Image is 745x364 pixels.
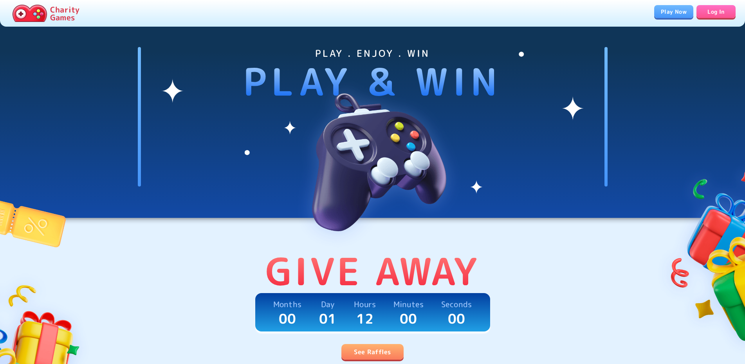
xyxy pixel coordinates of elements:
img: Charity.Games [13,5,47,22]
img: hero-image [275,60,471,255]
a: See Raffles [341,344,403,360]
a: Log In [696,5,736,18]
p: Seconds [441,298,472,310]
img: shines [161,47,584,199]
p: Months [273,298,301,310]
p: Give Away [265,249,480,293]
p: Minutes [393,298,424,310]
p: Day [321,298,334,310]
p: 00 [400,310,417,327]
a: Play Now [654,5,693,18]
p: Hours [354,298,376,310]
img: gifts [654,150,745,359]
p: 00 [448,310,465,327]
p: 00 [279,310,296,327]
p: 12 [356,310,374,327]
p: Charity Games [50,5,79,21]
p: 01 [319,310,337,327]
a: Charity Games [9,3,83,24]
a: Months00Day01Hours12Minutes00Seconds00 [255,293,490,331]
